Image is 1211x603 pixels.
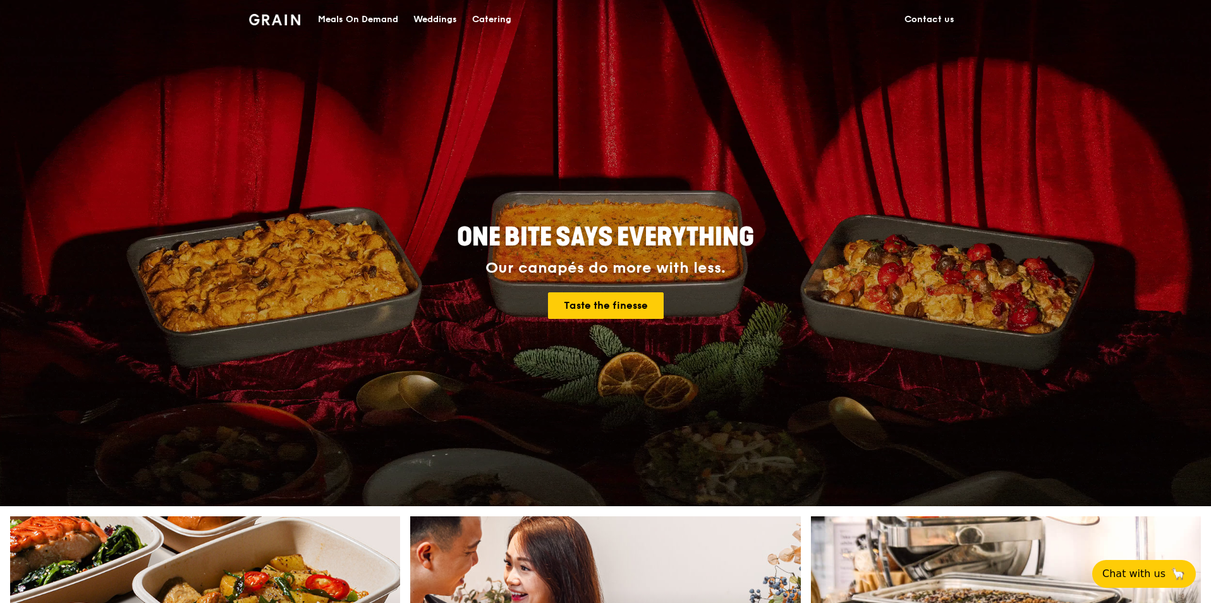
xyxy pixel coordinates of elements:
div: Weddings [413,1,457,39]
a: Weddings [406,1,465,39]
div: Our canapés do more with less. [378,259,833,277]
span: ONE BITE SAYS EVERYTHING [457,222,754,252]
div: Catering [472,1,511,39]
span: Chat with us [1102,566,1165,581]
span: 🦙 [1171,566,1186,581]
a: Contact us [897,1,962,39]
a: Catering [465,1,519,39]
img: Grain [249,14,300,25]
button: Chat with us🦙 [1092,560,1196,588]
a: Taste the finesse [548,292,664,319]
div: Meals On Demand [318,1,398,39]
